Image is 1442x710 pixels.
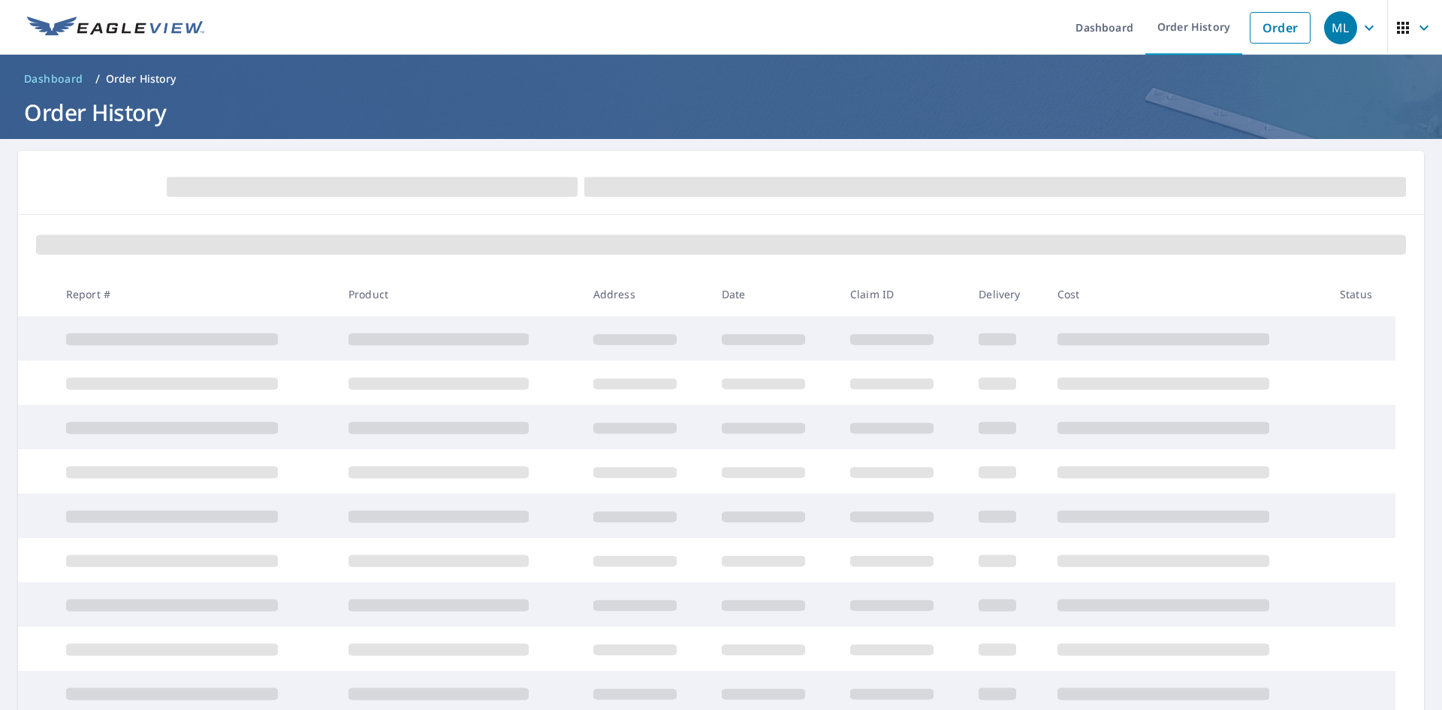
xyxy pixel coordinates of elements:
[1250,12,1311,44] a: Order
[581,272,710,316] th: Address
[1324,11,1357,44] div: ML
[967,272,1045,316] th: Delivery
[106,71,176,86] p: Order History
[54,272,336,316] th: Report #
[1045,272,1328,316] th: Cost
[1328,272,1395,316] th: Status
[24,71,83,86] span: Dashboard
[838,272,967,316] th: Claim ID
[95,70,100,88] li: /
[27,17,204,39] img: EV Logo
[18,97,1424,128] h1: Order History
[710,272,838,316] th: Date
[18,67,89,91] a: Dashboard
[18,67,1424,91] nav: breadcrumb
[336,272,581,316] th: Product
